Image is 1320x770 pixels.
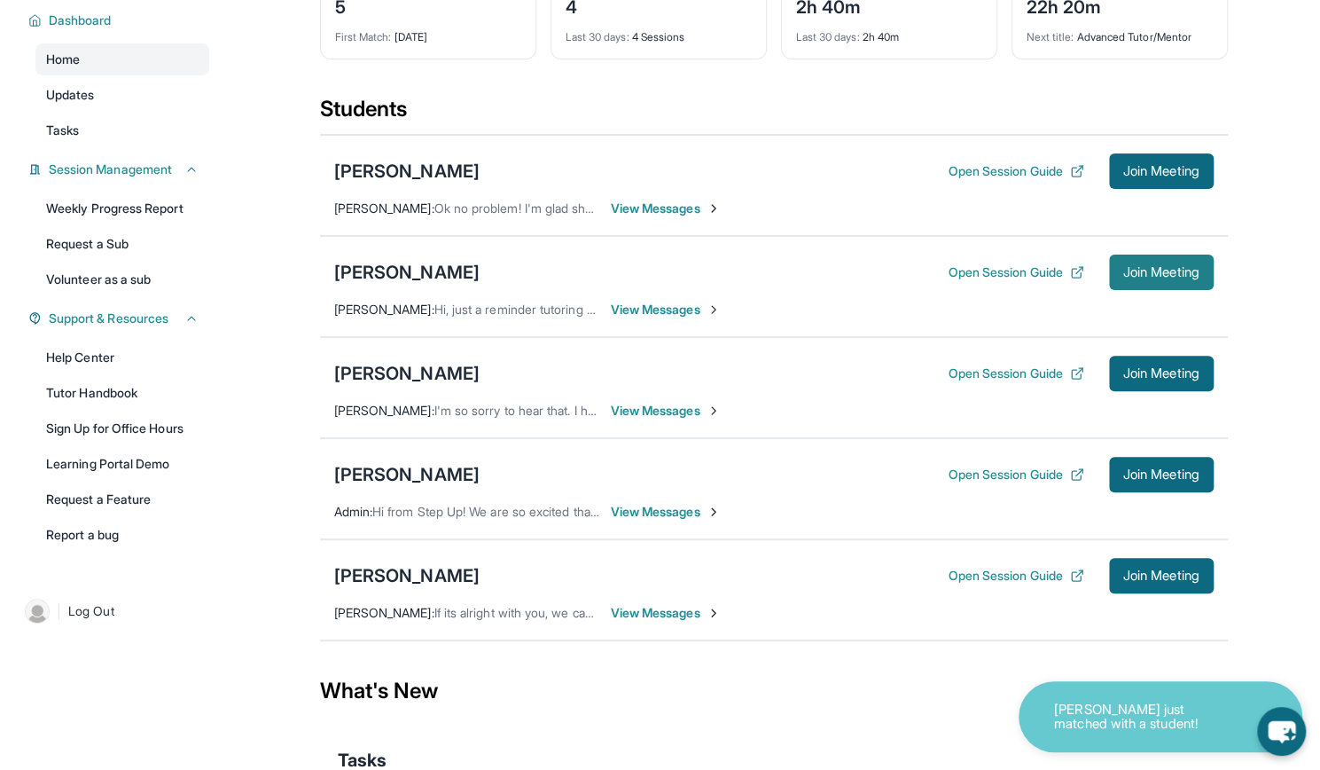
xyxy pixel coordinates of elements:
div: [DATE] [335,20,521,44]
span: Join Meeting [1123,368,1199,379]
button: Join Meeting [1109,356,1214,391]
button: Open Session Guide [948,567,1083,585]
span: Last 30 days : [566,30,629,43]
span: If its alright with you, we can end the meeting here and pick up next week. [434,605,850,620]
img: Chevron-Right [707,302,721,317]
button: Join Meeting [1109,153,1214,189]
span: Dashboard [49,12,112,29]
span: Join Meeting [1123,166,1199,177]
span: Hi from Step Up! We are so excited that you are matched with one another. We hope that you have a... [372,504,1129,519]
img: Chevron-Right [707,404,721,418]
span: [PERSON_NAME] : [334,302,434,317]
a: Updates [35,79,209,111]
a: Help Center [35,342,209,373]
button: Support & Resources [42,310,199,327]
div: 2h 40m [796,20,982,44]
img: user-img [25,599,50,624]
img: Chevron-Right [707,201,721,216]
span: Last 30 days : [796,30,860,43]
span: I'm so sorry to hear that. I hope you and your family get better soon! Let me know when we can st... [434,403,1280,418]
button: chat-button [1257,707,1306,756]
span: Log Out [68,602,114,620]
span: View Messages [611,604,722,622]
a: Request a Feature [35,483,209,515]
button: Join Meeting [1109,457,1214,492]
button: Open Session Guide [948,466,1083,483]
span: [PERSON_NAME] : [334,403,434,418]
span: Tasks [46,122,79,139]
span: | [57,601,61,622]
button: Open Session Guide [948,263,1083,281]
img: Chevron-Right [707,505,721,519]
a: |Log Out [18,592,209,631]
div: Students [320,95,1228,134]
button: Join Meeting [1109,558,1214,593]
span: [PERSON_NAME] : [334,605,434,620]
span: View Messages [611,200,722,217]
span: Join Meeting [1123,570,1199,581]
a: Tutor Handbook [35,377,209,409]
a: Request a Sub [35,228,209,260]
a: Weekly Progress Report [35,192,209,224]
button: Open Session Guide [948,162,1083,180]
div: [PERSON_NAME] [334,260,480,285]
div: [PERSON_NAME] [334,159,480,184]
span: View Messages [611,301,722,318]
div: Advanced Tutor/Mentor [1027,20,1213,44]
span: First Match : [335,30,392,43]
div: [PERSON_NAME] [334,462,480,487]
div: What's New [320,652,1228,730]
div: [PERSON_NAME] [334,563,480,588]
span: Join Meeting [1123,267,1199,278]
button: Open Session Guide [948,365,1083,382]
button: Join Meeting [1109,255,1214,290]
button: Dashboard [42,12,199,29]
div: 4 Sessions [566,20,752,44]
span: [PERSON_NAME] : [334,200,434,216]
span: Updates [46,86,95,104]
span: View Messages [611,402,722,420]
span: Join Meeting [1123,469,1199,480]
span: Session Management [49,161,172,178]
img: Chevron-Right [707,606,721,620]
a: Sign Up for Office Hours [35,412,209,444]
p: [PERSON_NAME] just matched with a student! [1054,703,1231,732]
button: Session Management [42,161,199,178]
span: Support & Resources [49,310,168,327]
span: Admin : [334,504,372,519]
span: View Messages [611,503,722,521]
a: Volunteer as a sub [35,263,209,295]
a: Report a bug [35,519,209,551]
span: Hi, just a reminder tutoring starts in 5 minutes [434,302,690,317]
a: Home [35,43,209,75]
a: Learning Portal Demo [35,448,209,480]
span: Ok no problem! I'm glad she enjoyed it [434,200,652,216]
span: Home [46,51,80,68]
div: [PERSON_NAME] [334,361,480,386]
span: Next title : [1027,30,1074,43]
a: Tasks [35,114,209,146]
